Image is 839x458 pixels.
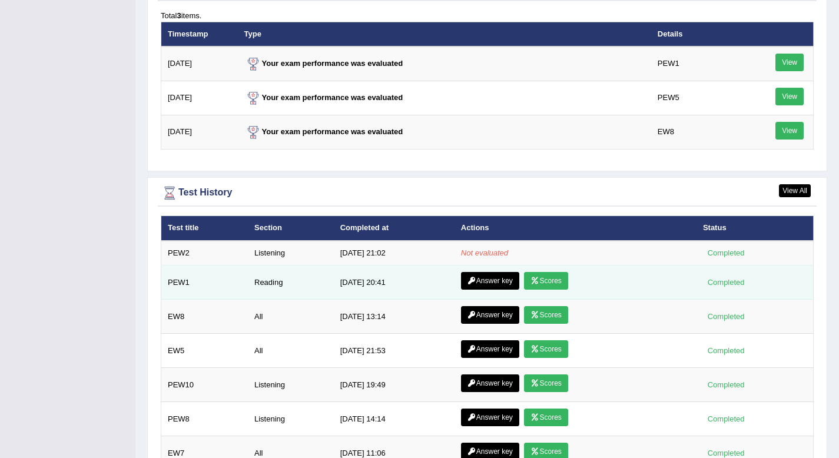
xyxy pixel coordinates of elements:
[161,184,814,202] div: Test History
[334,216,455,241] th: Completed at
[248,241,334,265] td: Listening
[244,93,403,102] strong: Your exam performance was evaluated
[703,379,749,391] div: Completed
[651,47,743,81] td: PEW1
[651,81,743,115] td: PEW5
[248,216,334,241] th: Section
[703,276,749,288] div: Completed
[524,374,568,392] a: Scores
[177,11,181,20] b: 3
[775,54,804,71] a: View
[161,81,238,115] td: [DATE]
[161,47,238,81] td: [DATE]
[244,127,403,136] strong: Your exam performance was evaluated
[524,272,568,290] a: Scores
[703,344,749,357] div: Completed
[334,265,455,300] td: [DATE] 20:41
[775,88,804,105] a: View
[161,241,248,265] td: PEW2
[238,22,651,47] th: Type
[248,300,334,334] td: All
[161,402,248,436] td: PEW8
[461,306,519,324] a: Answer key
[161,10,814,21] div: Total items.
[524,409,568,426] a: Scores
[161,265,248,300] td: PEW1
[248,402,334,436] td: Listening
[461,374,519,392] a: Answer key
[524,306,568,324] a: Scores
[651,22,743,47] th: Details
[461,248,508,257] em: Not evaluated
[161,300,248,334] td: EW8
[248,334,334,368] td: All
[779,184,811,197] a: View All
[248,368,334,402] td: Listening
[244,59,403,68] strong: Your exam performance was evaluated
[334,241,455,265] td: [DATE] 21:02
[161,115,238,150] td: [DATE]
[248,265,334,300] td: Reading
[334,334,455,368] td: [DATE] 21:53
[334,402,455,436] td: [DATE] 14:14
[703,413,749,425] div: Completed
[461,409,519,426] a: Answer key
[455,216,697,241] th: Actions
[703,310,749,323] div: Completed
[461,340,519,358] a: Answer key
[334,368,455,402] td: [DATE] 19:49
[334,300,455,334] td: [DATE] 13:14
[161,216,248,241] th: Test title
[775,122,804,140] a: View
[161,368,248,402] td: PEW10
[461,272,519,290] a: Answer key
[651,115,743,150] td: EW8
[703,247,749,259] div: Completed
[697,216,814,241] th: Status
[161,334,248,368] td: EW5
[161,22,238,47] th: Timestamp
[524,340,568,358] a: Scores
